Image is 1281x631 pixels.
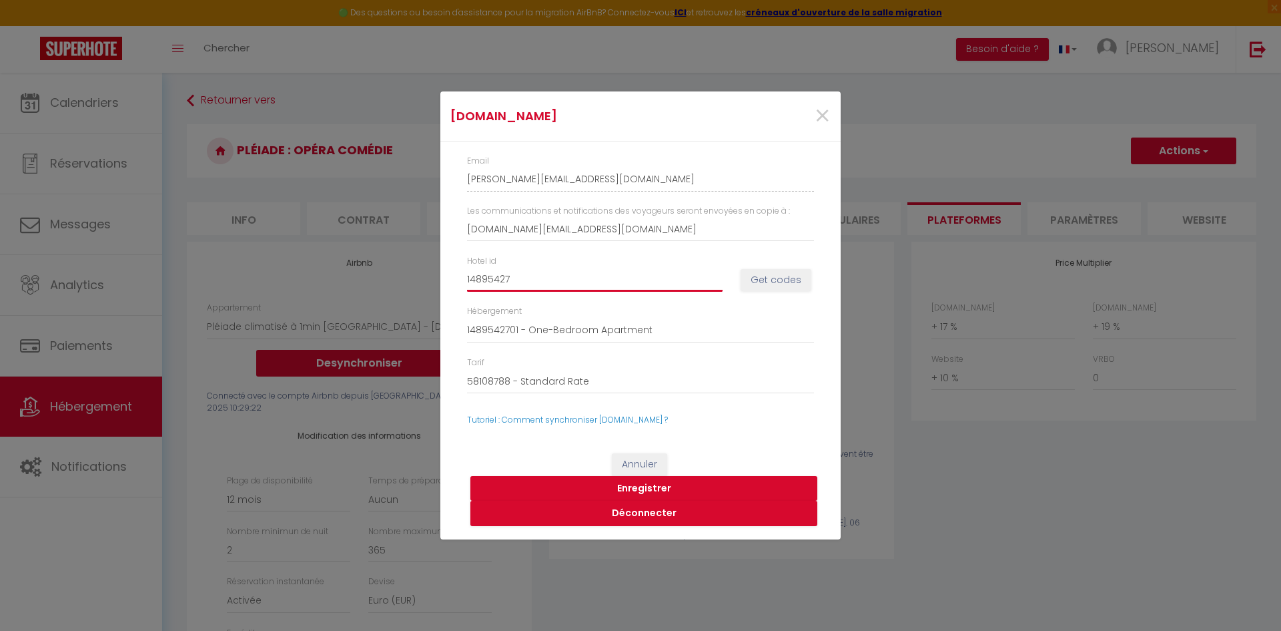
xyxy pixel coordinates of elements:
label: Hotel id [467,255,496,268]
label: Les communications et notifications des voyageurs seront envoyées en copie à : [467,205,790,218]
label: Tarif [467,357,484,369]
label: Hébergement [467,305,522,318]
button: Close [814,102,831,131]
label: Email [467,155,489,168]
a: Tutoriel : Comment synchroniser [DOMAIN_NAME] ? [467,414,668,425]
h4: [DOMAIN_NAME] [450,107,698,126]
button: Ouvrir le widget de chat LiveChat [11,5,51,45]
button: Déconnecter [470,501,817,526]
span: × [814,96,831,136]
button: Enregistrer [470,476,817,501]
button: Annuler [612,453,667,476]
button: Get codes [741,269,811,292]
